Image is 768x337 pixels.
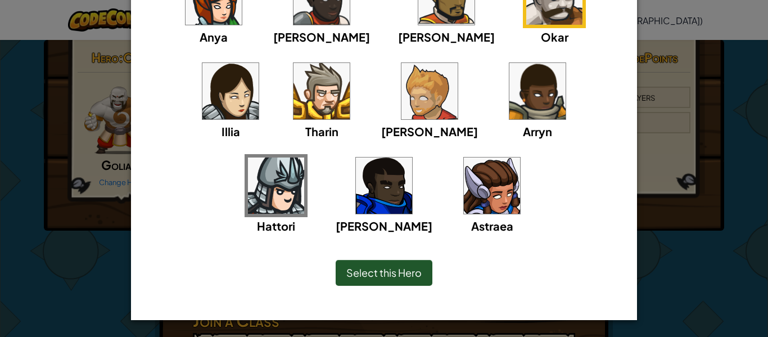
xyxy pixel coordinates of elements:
span: Astraea [471,219,513,233]
span: Illia [222,124,240,138]
img: portrait.png [464,158,520,214]
img: portrait.png [401,63,458,119]
img: portrait.png [202,63,259,119]
span: Arryn [523,124,552,138]
span: [PERSON_NAME] [336,219,432,233]
span: [PERSON_NAME] [398,30,495,44]
span: Select this Hero [346,266,422,279]
img: portrait.png [248,158,304,214]
span: Okar [541,30,568,44]
span: Hattori [257,219,295,233]
span: Anya [200,30,228,44]
img: portrait.png [356,158,412,214]
span: [PERSON_NAME] [273,30,370,44]
span: Tharin [305,124,338,138]
img: portrait.png [509,63,566,119]
span: [PERSON_NAME] [381,124,478,138]
img: portrait.png [293,63,350,119]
